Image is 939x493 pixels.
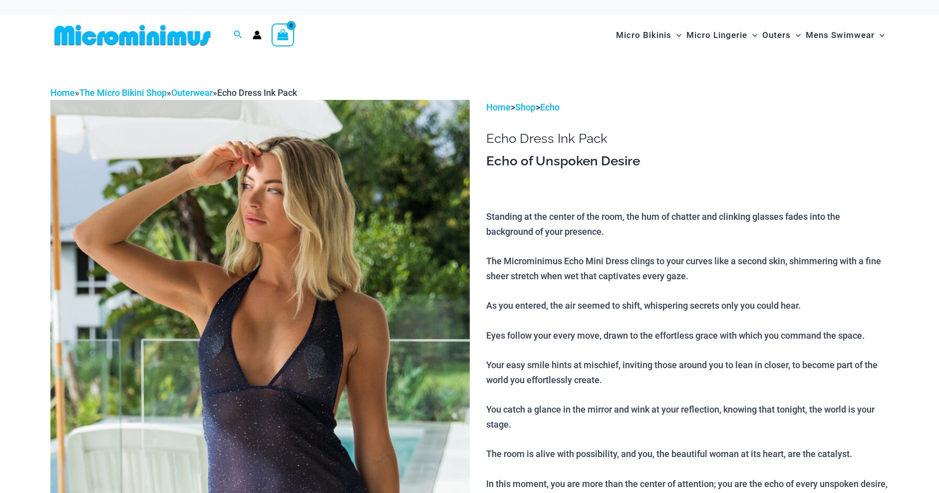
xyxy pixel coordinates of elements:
span: Menu Toggle [875,22,885,48]
span: Mens Swimwear [806,22,875,48]
a: Account icon link [253,30,262,39]
span: Micro Bikinis [616,22,671,48]
a: Search icon link [234,29,243,41]
span: Menu Toggle [791,22,801,48]
a: View Shopping Cart, empty [272,23,295,46]
span: Menu Toggle [747,22,757,48]
h1: Echo Dress Ink Pack [486,131,889,146]
a: Mens SwimwearMenu ToggleMenu Toggle [803,20,887,50]
a: Home [486,102,511,112]
span: Echo Dress Ink Pack [217,87,297,98]
a: Micro LingerieMenu ToggleMenu Toggle [684,20,760,50]
a: Home [50,87,75,98]
h3: Echo of Unspoken Desire [486,153,889,170]
img: MM SHOP LOGO FLAT [50,24,215,46]
nav: Site Navigation [612,18,889,52]
span: Micro Lingerie [686,22,747,48]
p: > > [486,100,889,115]
a: OutersMenu ToggleMenu Toggle [760,20,803,50]
a: Outerwear [171,87,213,98]
a: Echo [540,102,560,112]
a: Shop [515,102,536,112]
a: The Micro Bikini Shop [79,87,167,98]
span: Outers [762,22,791,48]
span: » » » [50,87,297,98]
a: Micro BikinisMenu ToggleMenu Toggle [614,20,684,50]
span: Menu Toggle [671,22,681,48]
